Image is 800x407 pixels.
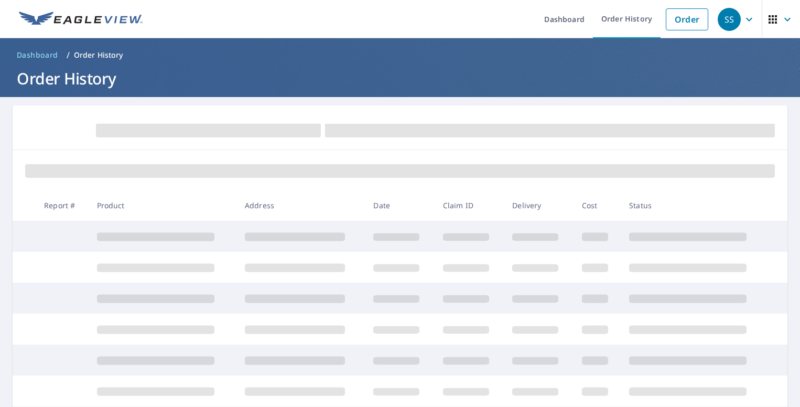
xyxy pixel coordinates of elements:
nav: breadcrumb [13,47,787,63]
th: Cost [574,190,621,221]
th: Report # [36,190,89,221]
th: Claim ID [435,190,504,221]
th: Delivery [504,190,573,221]
img: EV Logo [19,12,143,27]
th: Status [621,190,769,221]
a: Order [666,8,708,30]
li: / [67,49,70,61]
div: SS [718,8,741,31]
h1: Order History [13,68,787,89]
a: Dashboard [13,47,62,63]
th: Date [365,190,434,221]
th: Product [89,190,236,221]
p: Order History [74,50,123,60]
span: Dashboard [17,50,58,60]
th: Address [236,190,365,221]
